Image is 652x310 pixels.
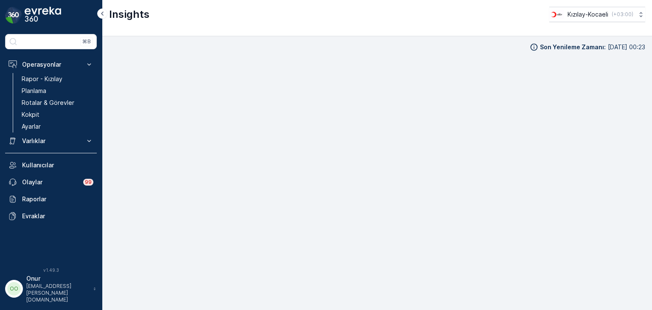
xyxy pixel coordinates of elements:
p: ⌘B [82,38,91,45]
button: Kızılay-Kocaeli(+03:00) [549,7,645,22]
p: Operasyonlar [22,60,80,69]
p: Kokpit [22,110,39,119]
p: Son Yenileme Zamanı : [540,43,606,51]
div: OO [7,282,21,296]
p: Onur [26,274,89,283]
p: Rapor - Kızılay [22,75,62,83]
p: 99 [85,179,92,186]
a: Kullanıcılar [5,157,97,174]
a: Evraklar [5,208,97,225]
p: [DATE] 00:23 [608,43,645,51]
a: Kokpit [18,109,97,121]
a: Olaylar99 [5,174,97,191]
a: Planlama [18,85,97,97]
a: Rotalar & Görevler [18,97,97,109]
p: ( +03:00 ) [612,11,633,18]
p: Evraklar [22,212,93,220]
button: OOOnur[EMAIL_ADDRESS][PERSON_NAME][DOMAIN_NAME] [5,274,97,303]
a: Ayarlar [18,121,97,132]
p: Insights [109,8,149,21]
p: Planlama [22,87,46,95]
img: logo_dark-DEwI_e13.png [25,7,61,24]
a: Raporlar [5,191,97,208]
p: Rotalar & Görevler [22,99,74,107]
p: Raporlar [22,195,93,203]
button: Varlıklar [5,132,97,149]
p: Olaylar [22,178,78,186]
span: v 1.49.3 [5,268,97,273]
img: k%C4%B1z%C4%B1lay_0jL9uU1.png [549,10,564,19]
a: Rapor - Kızılay [18,73,97,85]
img: logo [5,7,22,24]
p: Kızılay-Kocaeli [568,10,608,19]
p: Kullanıcılar [22,161,93,169]
p: Ayarlar [22,122,41,131]
button: Operasyonlar [5,56,97,73]
p: Varlıklar [22,137,80,145]
p: [EMAIL_ADDRESS][PERSON_NAME][DOMAIN_NAME] [26,283,89,303]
